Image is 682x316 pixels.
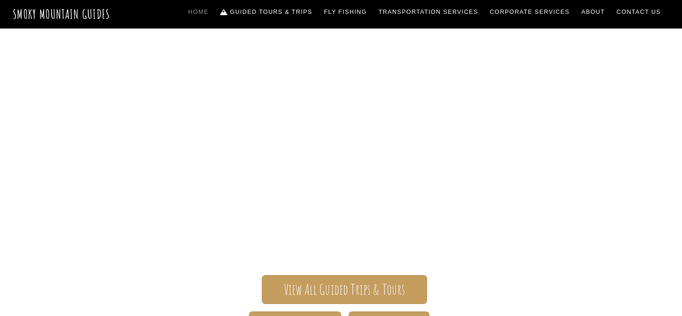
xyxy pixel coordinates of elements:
a: Home [185,2,212,22]
span: Smoky Mountain Guides [75,131,608,177]
a: Contact Us [613,2,665,22]
span: The ONLY one-stop, full Service Guide Company for the Gatlinburg and [GEOGRAPHIC_DATA] side of th... [75,177,608,247]
a: Smoky Mountain Guides [13,6,110,22]
a: View All Guided Trips & Tours [262,275,427,304]
a: Guided Tours & Trips [217,2,316,22]
a: Transportation Services [375,2,481,22]
a: Fly Fishing [321,2,371,22]
a: Corporate Services [486,2,574,22]
span: View All Guided Trips & Tours [284,285,406,294]
a: About [578,2,609,22]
